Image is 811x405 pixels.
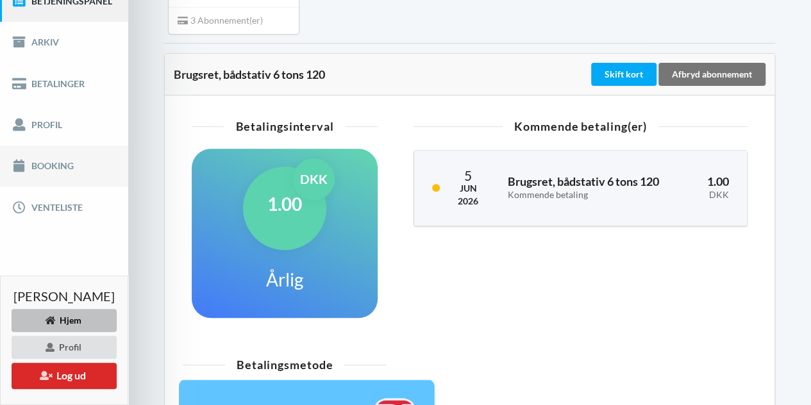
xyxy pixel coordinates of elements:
[591,63,656,86] div: Skift kort
[508,174,674,200] h3: Brugsret, bådstativ 6 tons 120
[12,336,117,359] div: Profil
[458,195,478,208] div: 2026
[458,169,478,182] div: 5
[183,359,387,370] div: Betalingsmetode
[174,68,589,81] div: Brugsret, bådstativ 6 tons 120
[458,182,478,195] div: Jun
[692,174,729,200] h3: 1.00
[508,190,674,201] div: Kommende betaling
[178,15,263,26] span: 3 Abonnement(er)
[658,63,765,86] div: Afbryd abonnement
[414,120,748,132] div: Kommende betaling(er)
[12,363,117,389] button: Log ud
[13,290,115,302] span: [PERSON_NAME]
[12,309,117,332] div: Hjem
[293,158,335,200] div: DKK
[692,190,729,201] div: DKK
[192,120,378,132] div: Betalingsinterval
[266,268,303,291] h1: Årlig
[267,192,302,215] h1: 1.00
